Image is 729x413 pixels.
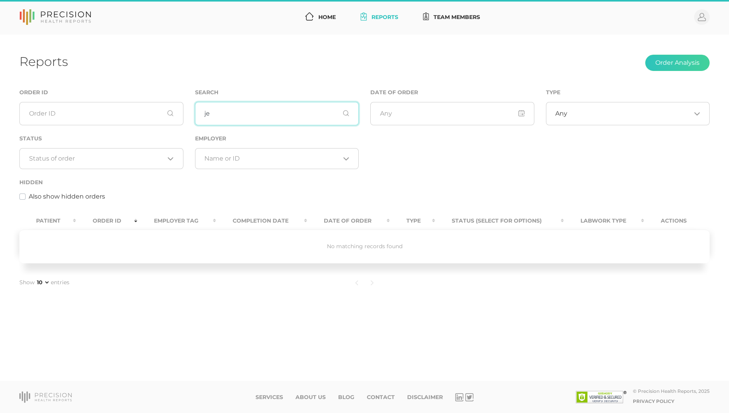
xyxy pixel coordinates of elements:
th: Status (Select for Options) : activate to sort column ascending [435,212,564,230]
label: Status [19,135,42,142]
a: Contact [367,394,395,401]
th: Order ID : activate to sort column ascending [76,212,137,230]
input: Any [370,102,534,125]
a: Team Members [420,10,484,24]
div: Search for option [546,102,710,125]
td: No matching records found [19,230,710,263]
a: Services [256,394,283,401]
input: Search for option [29,155,165,162]
img: SSL site seal - click to verify [576,391,627,403]
label: Type [546,89,560,96]
th: Patient : activate to sort column ascending [19,212,76,230]
label: Employer [195,135,226,142]
label: Search [195,89,218,96]
label: Date of Order [370,89,418,96]
label: Hidden [19,179,43,186]
th: Employer Tag : activate to sort column ascending [137,212,216,230]
a: About Us [295,394,326,401]
input: Search for option [567,110,691,118]
input: Search for option [204,155,340,162]
th: Type : activate to sort column ascending [390,212,435,230]
a: Disclaimer [407,394,443,401]
button: Order Analysis [645,55,710,71]
th: Actions [644,212,710,230]
label: Order ID [19,89,48,96]
a: Privacy Policy [633,398,674,404]
select: Showentries [35,278,50,286]
input: Order ID [19,102,183,125]
a: Blog [338,394,354,401]
a: Reports [358,10,401,24]
a: Home [302,10,339,24]
h1: Reports [19,54,68,69]
label: Also show hidden orders [29,192,105,201]
input: First or Last Name [195,102,359,125]
div: © Precision Health Reports, 2025 [633,388,710,394]
th: Completion Date : activate to sort column ascending [216,212,307,230]
th: Labwork Type : activate to sort column ascending [564,212,644,230]
div: Search for option [195,148,359,169]
span: Any [555,110,567,118]
div: Search for option [19,148,183,169]
th: Date Of Order : activate to sort column ascending [307,212,389,230]
label: Show entries [19,278,69,287]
